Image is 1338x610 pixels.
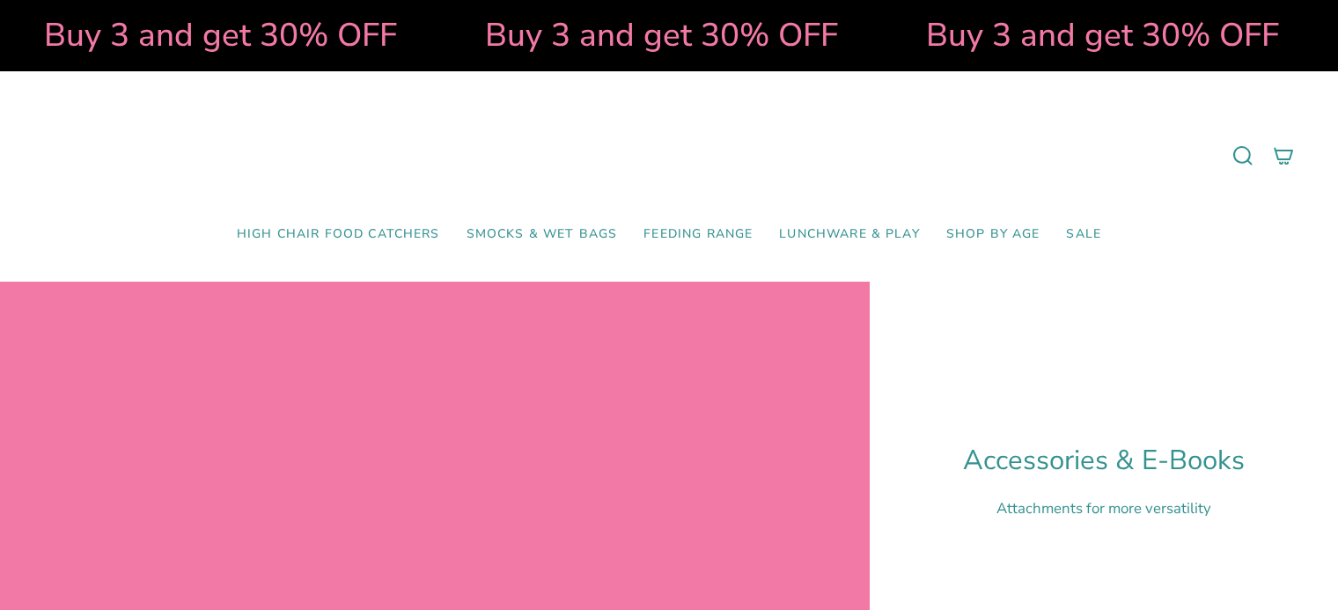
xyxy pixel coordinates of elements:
a: SALE [1053,214,1114,255]
a: Mumma’s Little Helpers [518,98,821,214]
a: Feeding Range [630,214,766,255]
a: Smocks & Wet Bags [453,214,631,255]
a: High Chair Food Catchers [224,214,453,255]
span: Feeding Range [643,227,753,242]
a: Shop by Age [933,214,1054,255]
a: Lunchware & Play [766,214,932,255]
span: Lunchware & Play [779,227,919,242]
strong: Buy 3 and get 30% OFF [835,13,1188,57]
p: Attachments for more versatility [963,498,1245,518]
span: SALE [1066,227,1101,242]
strong: Buy 3 and get 30% OFF [394,13,747,57]
span: High Chair Food Catchers [237,227,440,242]
h1: Accessories & E-Books [963,445,1245,477]
span: Shop by Age [946,227,1040,242]
span: Smocks & Wet Bags [467,227,618,242]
